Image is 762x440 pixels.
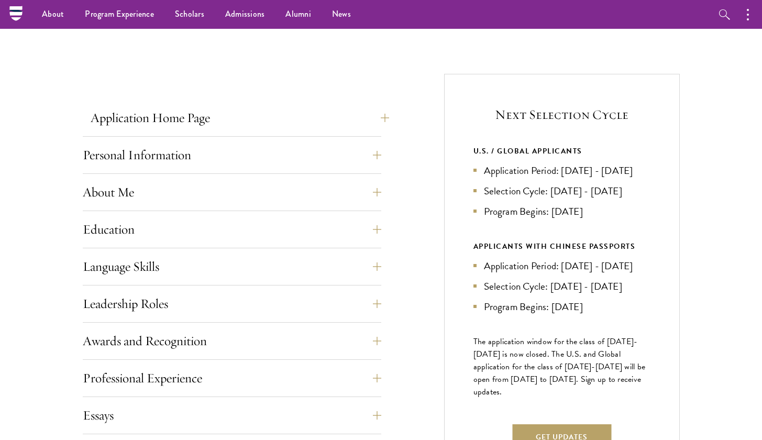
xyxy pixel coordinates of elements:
li: Program Begins: [DATE] [473,299,650,314]
li: Application Period: [DATE] - [DATE] [473,258,650,273]
div: APPLICANTS WITH CHINESE PASSPORTS [473,240,650,253]
button: Personal Information [83,142,381,168]
li: Application Period: [DATE] - [DATE] [473,163,650,178]
button: Language Skills [83,254,381,279]
button: Leadership Roles [83,291,381,316]
h5: Next Selection Cycle [473,106,650,124]
button: Application Home Page [91,105,389,130]
button: Education [83,217,381,242]
li: Selection Cycle: [DATE] - [DATE] [473,183,650,199]
button: About Me [83,180,381,205]
button: Essays [83,403,381,428]
button: Professional Experience [83,366,381,391]
button: Awards and Recognition [83,328,381,354]
span: The application window for the class of [DATE]-[DATE] is now closed. The U.S. and Global applicat... [473,335,646,398]
li: Selection Cycle: [DATE] - [DATE] [473,279,650,294]
li: Program Begins: [DATE] [473,204,650,219]
div: U.S. / GLOBAL APPLICANTS [473,145,650,158]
